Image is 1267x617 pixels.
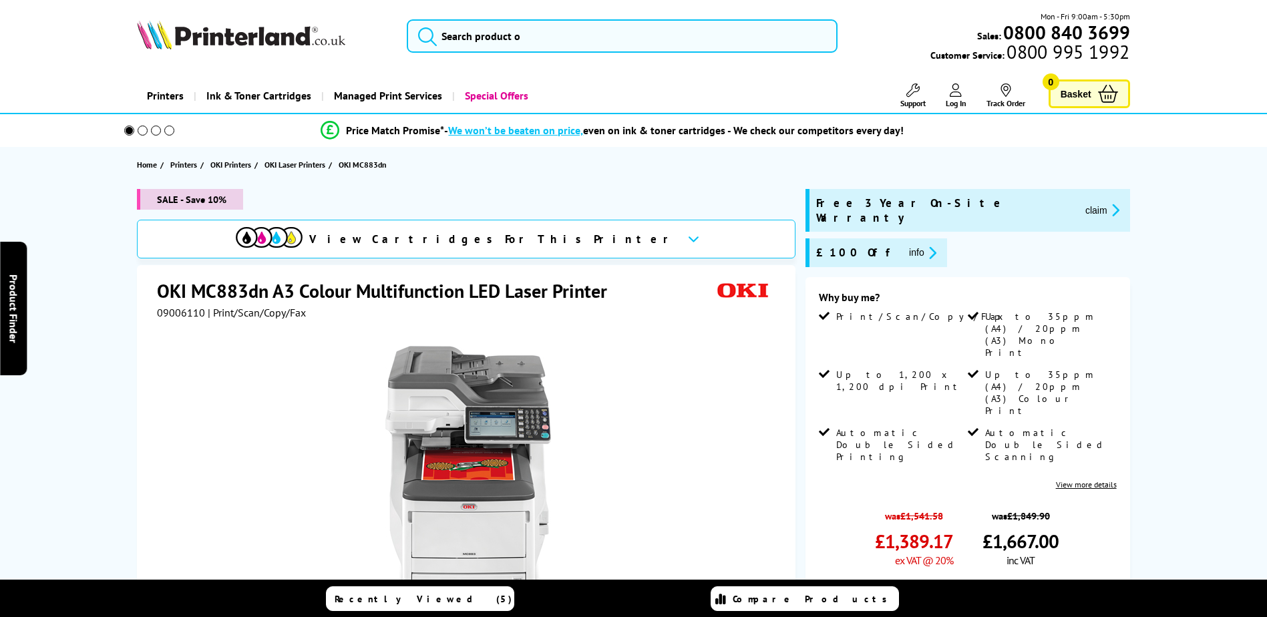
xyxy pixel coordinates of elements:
[711,586,899,611] a: Compare Products
[819,290,1117,311] div: Why buy me?
[137,158,160,172] a: Home
[1041,10,1130,23] span: Mon - Fri 9:00am - 5:30pm
[986,83,1025,108] a: Track Order
[444,124,904,137] div: - even on ink & toner cartridges - We check our competitors every day!
[137,189,243,210] span: SALE - Save 10%
[712,278,773,303] img: OKI
[137,158,157,172] span: Home
[1003,20,1130,45] b: 0800 840 3699
[1001,26,1130,39] a: 0800 840 3699
[157,306,205,319] span: 09006110
[900,509,943,522] strike: £1,541.58
[985,311,1113,359] span: Up to 35ppm (A4) / 20ppm (A3) Mono Print
[335,593,512,605] span: Recently Viewed (5)
[264,158,325,172] span: OKI Laser Printers
[946,98,966,108] span: Log In
[1007,554,1035,567] span: inc VAT
[900,83,926,108] a: Support
[875,529,953,554] span: £1,389.17
[733,593,894,605] span: Compare Products
[137,20,390,52] a: Printerland Logo
[900,98,926,108] span: Support
[1061,85,1091,103] span: Basket
[236,227,303,248] img: cmyk-icon.svg
[170,158,197,172] span: Printers
[895,554,953,567] span: ex VAT @ 20%
[1081,202,1123,218] button: promo-description
[836,311,1008,323] span: Print/Scan/Copy/Fax
[1043,73,1059,90] span: 0
[137,79,194,113] a: Printers
[985,427,1113,463] span: Automatic Double Sided Scanning
[339,158,390,172] a: OKI MC883dn
[210,158,251,172] span: OKI Printers
[106,119,1119,142] li: modal_Promise
[982,529,1059,554] span: £1,667.00
[1005,45,1129,58] span: 0800 995 1992
[977,29,1001,42] span: Sales:
[836,369,964,393] span: Up to 1,200 x 1,200 dpi Print
[930,45,1129,61] span: Customer Service:
[816,196,1075,225] span: Free 3 Year On-Site Warranty
[836,427,964,463] span: Automatic Double Sided Printing
[982,503,1059,522] span: was
[157,278,620,303] h1: OKI MC883dn A3 Colour Multifunction LED Laser Printer
[448,124,583,137] span: We won’t be beaten on price,
[170,158,200,172] a: Printers
[1049,79,1130,108] a: Basket 0
[137,20,345,49] img: Printerland Logo
[321,79,452,113] a: Managed Print Services
[985,369,1113,417] span: Up to 35ppm (A4) / 20ppm (A3) Colour Print
[210,158,254,172] a: OKI Printers
[339,158,387,172] span: OKI MC883dn
[905,245,940,260] button: promo-description
[337,346,599,608] img: OKI MC883dn
[7,274,20,343] span: Product Finder
[309,232,677,246] span: View Cartridges For This Printer
[1007,509,1050,522] strike: £1,849.90
[816,245,898,260] span: £100 Off
[1056,479,1117,489] a: View more details
[208,306,306,319] span: | Print/Scan/Copy/Fax
[875,503,953,522] span: was
[452,79,538,113] a: Special Offers
[194,79,321,113] a: Ink & Toner Cartridges
[206,79,311,113] span: Ink & Toner Cartridges
[946,83,966,108] a: Log In
[326,586,514,611] a: Recently Viewed (5)
[407,19,838,53] input: Search product o
[264,158,329,172] a: OKI Laser Printers
[346,124,444,137] span: Price Match Promise*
